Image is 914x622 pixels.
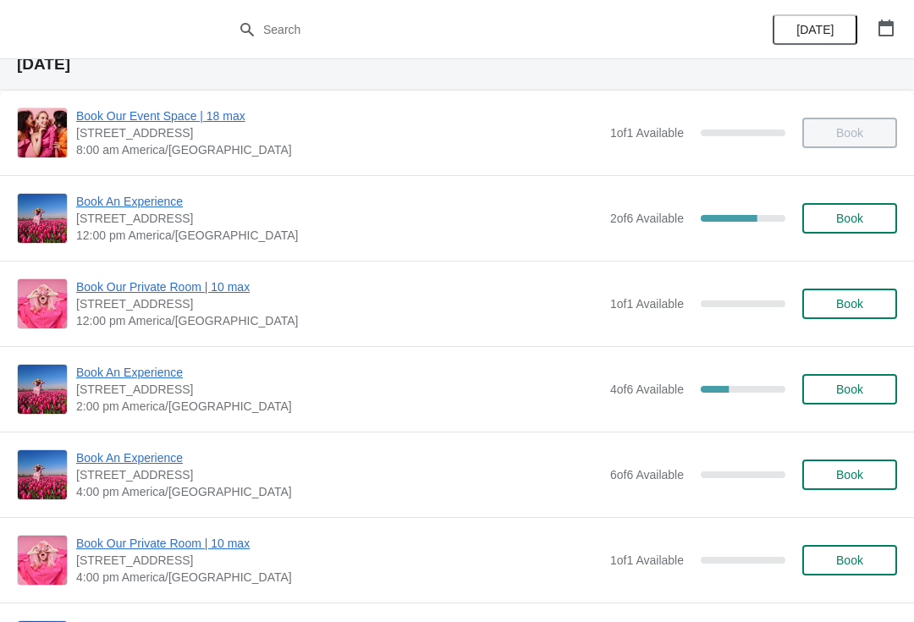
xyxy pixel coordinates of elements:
span: 4:00 pm America/[GEOGRAPHIC_DATA] [76,483,602,500]
span: 12:00 pm America/[GEOGRAPHIC_DATA] [76,312,602,329]
span: Book Our Event Space | 18 max [76,107,602,124]
span: 4:00 pm America/[GEOGRAPHIC_DATA] [76,569,602,586]
span: [STREET_ADDRESS] [76,466,602,483]
span: [STREET_ADDRESS] [76,124,602,141]
img: Book Our Private Room | 10 max | 1815 N. Milwaukee Ave., Chicago, IL 60647 | 12:00 pm America/Chi... [18,279,67,328]
span: Book Our Private Room | 10 max [76,278,602,295]
span: 8:00 am America/[GEOGRAPHIC_DATA] [76,141,602,158]
span: Book [836,212,863,225]
span: Book Our Private Room | 10 max [76,535,602,552]
span: [STREET_ADDRESS] [76,295,602,312]
span: Book [836,383,863,396]
span: 1 of 1 Available [610,297,684,311]
button: Book [802,460,897,490]
h2: [DATE] [17,56,897,73]
img: Book An Experience | 1815 North Milwaukee Avenue, Chicago, IL, USA | 12:00 pm America/Chicago [18,194,67,243]
input: Search [262,14,685,45]
span: 1 of 1 Available [610,126,684,140]
button: [DATE] [773,14,857,45]
span: Book [836,553,863,567]
span: 12:00 pm America/[GEOGRAPHIC_DATA] [76,227,602,244]
span: 6 of 6 Available [610,468,684,482]
span: 1 of 1 Available [610,553,684,567]
button: Book [802,374,897,405]
span: [STREET_ADDRESS] [76,210,602,227]
span: 2 of 6 Available [610,212,684,225]
span: Book [836,297,863,311]
span: 4 of 6 Available [610,383,684,396]
span: Book An Experience [76,449,602,466]
img: Book An Experience | 1815 North Milwaukee Avenue, Chicago, IL, USA | 4:00 pm America/Chicago [18,450,67,499]
span: 2:00 pm America/[GEOGRAPHIC_DATA] [76,398,602,415]
span: [STREET_ADDRESS] [76,552,602,569]
img: Book An Experience | 1815 North Milwaukee Avenue, Chicago, IL, USA | 2:00 pm America/Chicago [18,365,67,414]
span: Book An Experience [76,364,602,381]
button: Book [802,545,897,575]
img: Book Our Event Space | 18 max | 1815 N. Milwaukee Ave., Chicago, IL 60647 | 8:00 am America/Chicago [18,108,67,157]
span: [STREET_ADDRESS] [76,381,602,398]
span: Book An Experience [76,193,602,210]
button: Book [802,289,897,319]
span: [DATE] [796,23,834,36]
button: Book [802,203,897,234]
img: Book Our Private Room | 10 max | 1815 N. Milwaukee Ave., Chicago, IL 60647 | 4:00 pm America/Chicago [18,536,67,585]
span: Book [836,468,863,482]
